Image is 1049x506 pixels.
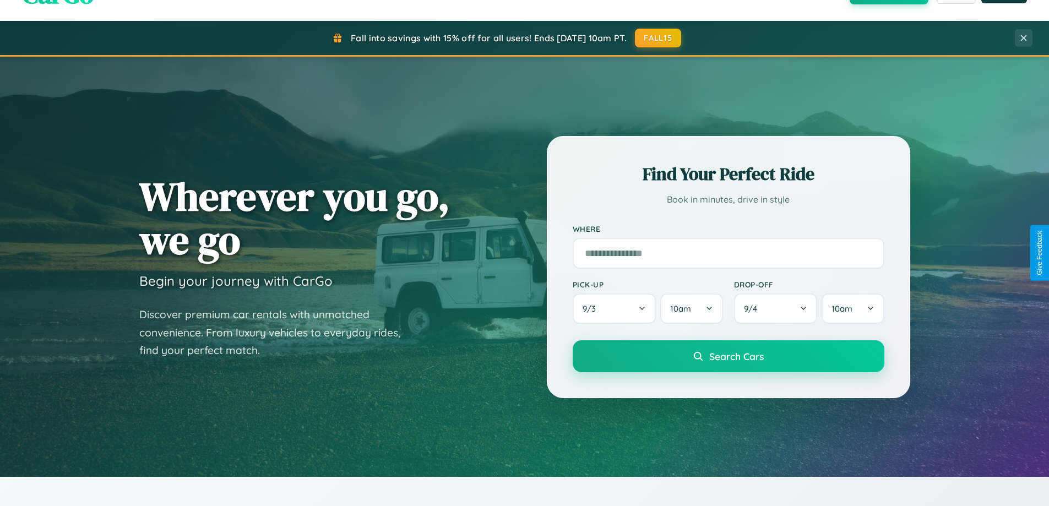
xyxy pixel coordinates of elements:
p: Book in minutes, drive in style [573,192,884,208]
button: 9/3 [573,293,656,324]
span: 9 / 4 [744,303,763,314]
h3: Begin your journey with CarGo [139,273,333,289]
span: Search Cars [709,350,764,362]
span: 10am [831,303,852,314]
button: 10am [822,293,884,324]
label: Drop-off [734,280,884,289]
h2: Find Your Perfect Ride [573,162,884,186]
button: 10am [660,293,722,324]
p: Discover premium car rentals with unmatched convenience. From luxury vehicles to everyday rides, ... [139,306,415,360]
span: 9 / 3 [583,303,601,314]
label: Pick-up [573,280,723,289]
button: 9/4 [734,293,818,324]
button: FALL15 [635,29,681,47]
button: Search Cars [573,340,884,372]
h1: Wherever you go, we go [139,175,450,262]
div: Give Feedback [1036,231,1043,275]
label: Where [573,224,884,233]
span: 10am [670,303,691,314]
span: Fall into savings with 15% off for all users! Ends [DATE] 10am PT. [351,32,627,43]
